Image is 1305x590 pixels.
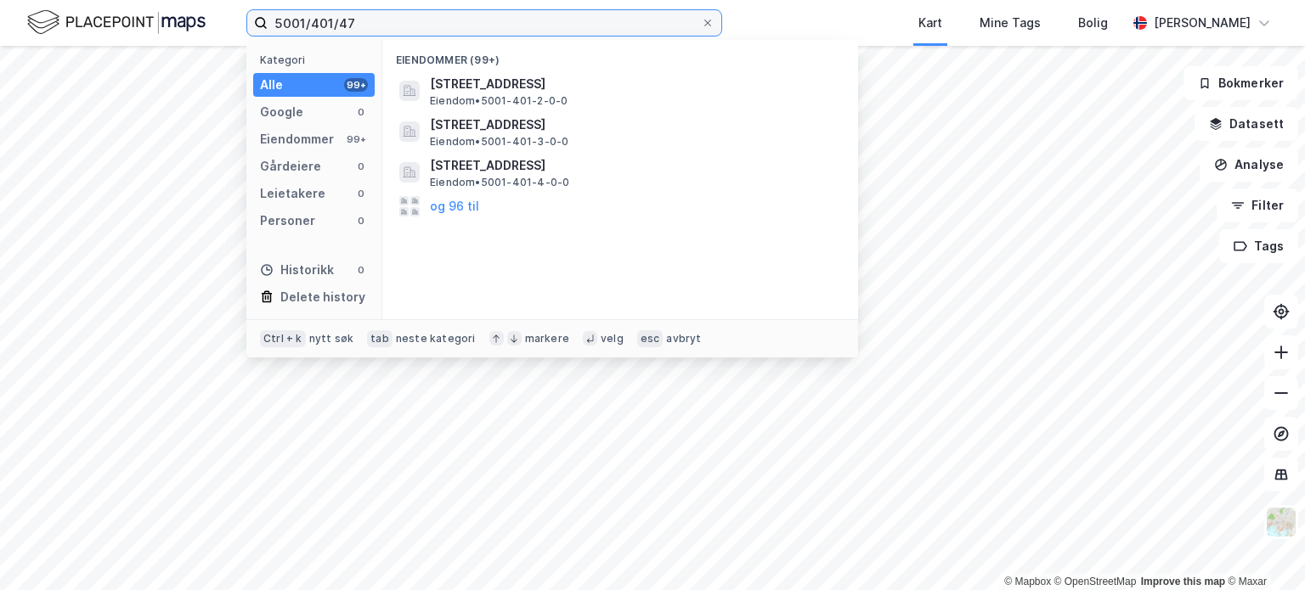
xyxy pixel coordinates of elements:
div: Delete history [280,287,365,307]
div: Personer [260,211,315,231]
button: Filter [1217,188,1298,222]
div: esc [637,330,664,347]
div: Kategori [260,53,375,66]
span: [STREET_ADDRESS] [430,115,838,135]
span: Eiendom • 5001-401-4-0-0 [430,176,569,189]
div: 0 [354,160,368,173]
div: Eiendommer (99+) [382,40,858,70]
div: Kart [918,13,942,33]
div: Mine Tags [980,13,1041,33]
a: Improve this map [1141,576,1225,587]
div: Google [260,102,303,122]
div: Historikk [260,260,334,280]
div: 99+ [344,132,368,146]
button: Analyse [1200,148,1298,182]
div: Ctrl + k [260,330,306,347]
div: markere [525,332,569,346]
button: Bokmerker [1184,66,1298,100]
div: Gårdeiere [260,156,321,177]
button: Datasett [1195,107,1298,141]
div: neste kategori [396,332,476,346]
iframe: Chat Widget [1220,509,1305,590]
div: 0 [354,187,368,200]
div: avbryt [666,332,701,346]
div: nytt søk [309,332,354,346]
div: [PERSON_NAME] [1154,13,1251,33]
div: Bolig [1078,13,1108,33]
button: Tags [1219,229,1298,263]
a: Mapbox [1004,576,1051,587]
div: Eiendommer [260,129,334,149]
div: 0 [354,263,368,277]
div: Alle [260,75,283,95]
input: Søk på adresse, matrikkel, gårdeiere, leietakere eller personer [268,10,701,36]
a: OpenStreetMap [1054,576,1137,587]
div: Leietakere [260,183,325,204]
div: 0 [354,105,368,119]
div: 99+ [344,78,368,92]
div: Kontrollprogram for chat [1220,509,1305,590]
button: og 96 til [430,196,479,216]
span: [STREET_ADDRESS] [430,74,838,94]
span: Eiendom • 5001-401-2-0-0 [430,94,568,108]
div: tab [367,330,393,347]
img: logo.f888ab2527a4732fd821a326f86c7f29.svg [27,8,206,37]
span: [STREET_ADDRESS] [430,155,838,176]
span: Eiendom • 5001-401-3-0-0 [430,135,568,149]
div: velg [601,332,624,346]
div: 0 [354,214,368,228]
img: Z [1265,506,1297,538]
